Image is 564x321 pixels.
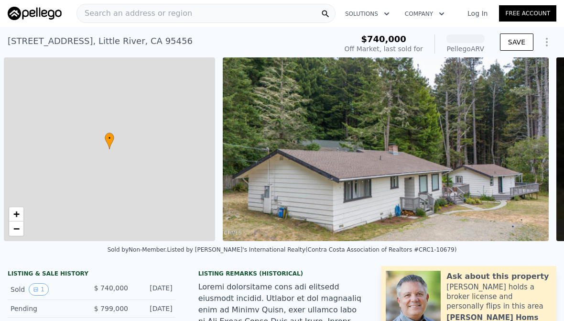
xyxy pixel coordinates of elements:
[361,34,406,44] span: $740,000
[8,7,62,20] img: Pellego
[94,305,128,312] span: $ 799,000
[499,5,556,22] a: Free Account
[136,304,173,313] div: [DATE]
[29,283,49,296] button: View historical data
[537,33,556,52] button: Show Options
[345,44,423,54] div: Off Market, last sold for
[8,34,193,48] div: [STREET_ADDRESS] , Little River , CA 95456
[136,283,173,296] div: [DATE]
[13,222,20,234] span: −
[446,44,485,54] div: Pellego ARV
[11,283,84,296] div: Sold
[11,304,84,313] div: Pending
[198,270,366,277] div: Listing Remarks (Historical)
[500,33,533,51] button: SAVE
[456,9,499,18] a: Log In
[446,271,549,282] div: Ask about this property
[167,246,456,253] div: Listed by [PERSON_NAME]'s International Realty (Contra Costa Association of Realtors #CRC1-10679)
[13,208,20,220] span: +
[223,57,549,241] img: Sale: 165988984 Parcel: 44226036
[397,5,452,22] button: Company
[108,246,167,253] div: Sold by Non-Member .
[94,284,128,292] span: $ 740,000
[105,133,114,149] div: •
[9,207,23,221] a: Zoom in
[446,282,552,311] div: [PERSON_NAME] holds a broker license and personally flips in this area
[105,134,114,143] span: •
[8,270,175,279] div: LISTING & SALE HISTORY
[77,8,192,19] span: Search an address or region
[337,5,397,22] button: Solutions
[9,221,23,236] a: Zoom out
